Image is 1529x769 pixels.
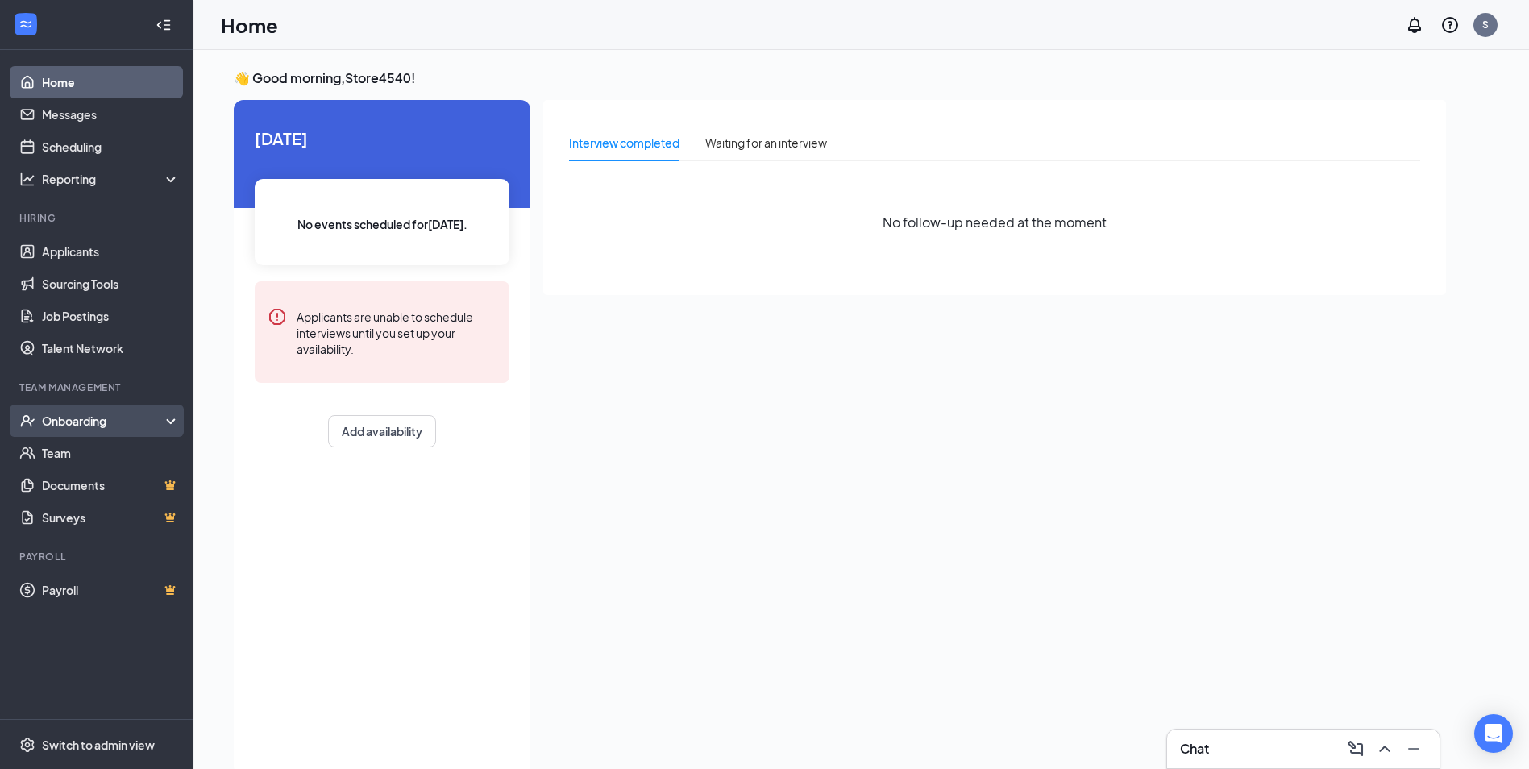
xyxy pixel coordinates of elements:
[18,16,34,32] svg: WorkstreamLogo
[42,413,166,429] div: Onboarding
[297,307,497,357] div: Applicants are unable to schedule interviews until you set up your availability.
[1405,15,1424,35] svg: Notifications
[42,737,155,753] div: Switch to admin view
[42,437,180,469] a: Team
[1372,736,1398,762] button: ChevronUp
[1482,18,1489,31] div: S
[42,501,180,534] a: SurveysCrown
[42,574,180,606] a: PayrollCrown
[883,212,1107,232] span: No follow-up needed at the moment
[42,66,180,98] a: Home
[42,171,181,187] div: Reporting
[1346,739,1365,759] svg: ComposeMessage
[42,235,180,268] a: Applicants
[1440,15,1460,35] svg: QuestionInfo
[19,171,35,187] svg: Analysis
[234,69,1446,87] h3: 👋 Good morning, Store4540 !
[328,415,436,447] button: Add availability
[19,211,177,225] div: Hiring
[1343,736,1369,762] button: ComposeMessage
[268,307,287,326] svg: Error
[42,268,180,300] a: Sourcing Tools
[1401,736,1427,762] button: Minimize
[1180,740,1209,758] h3: Chat
[42,300,180,332] a: Job Postings
[1404,739,1423,759] svg: Minimize
[221,11,278,39] h1: Home
[297,215,467,233] span: No events scheduled for [DATE] .
[156,17,172,33] svg: Collapse
[42,332,180,364] a: Talent Network
[42,131,180,163] a: Scheduling
[1375,739,1394,759] svg: ChevronUp
[19,550,177,563] div: Payroll
[19,380,177,394] div: Team Management
[705,134,827,152] div: Waiting for an interview
[19,413,35,429] svg: UserCheck
[19,737,35,753] svg: Settings
[42,98,180,131] a: Messages
[1474,714,1513,753] div: Open Intercom Messenger
[42,469,180,501] a: DocumentsCrown
[255,126,509,151] span: [DATE]
[569,134,679,152] div: Interview completed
